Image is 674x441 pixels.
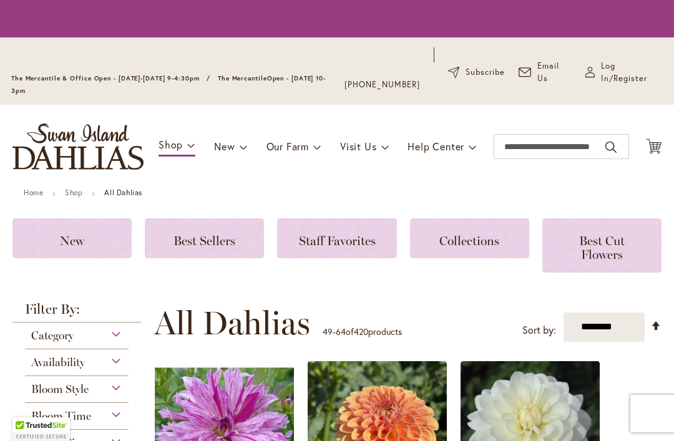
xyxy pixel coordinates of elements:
[299,233,376,248] span: Staff Favorites
[12,218,132,258] a: New
[323,322,402,342] p: - of products
[542,218,662,273] a: Best Cut Flowers
[173,233,235,248] span: Best Sellers
[323,326,333,337] span: 49
[214,140,235,153] span: New
[12,303,141,322] strong: Filter By:
[154,304,310,342] span: All Dahlias
[344,79,420,91] a: [PHONE_NUMBER]
[31,409,91,423] span: Bloom Time
[408,140,464,153] span: Help Center
[466,66,505,79] span: Subscribe
[336,326,346,337] span: 64
[537,60,572,85] span: Email Us
[519,60,572,85] a: Email Us
[24,188,43,197] a: Home
[60,233,84,248] span: New
[354,326,368,337] span: 420
[448,66,505,79] a: Subscribe
[522,319,556,342] label: Sort by:
[9,397,44,432] iframe: Launch Accessibility Center
[31,382,89,396] span: Bloom Style
[579,233,625,262] span: Best Cut Flowers
[145,218,264,258] a: Best Sellers
[104,188,142,197] strong: All Dahlias
[601,60,663,85] span: Log In/Register
[340,140,376,153] span: Visit Us
[65,188,82,197] a: Shop
[31,329,74,342] span: Category
[31,356,85,369] span: Availability
[11,74,267,82] span: The Mercantile & Office Open - [DATE]-[DATE] 9-4:30pm / The Mercantile
[439,233,499,248] span: Collections
[266,140,309,153] span: Our Farm
[605,137,617,157] button: Search
[12,124,144,170] a: store logo
[277,218,396,258] a: Staff Favorites
[585,60,663,85] a: Log In/Register
[410,218,529,258] a: Collections
[159,138,183,151] span: Shop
